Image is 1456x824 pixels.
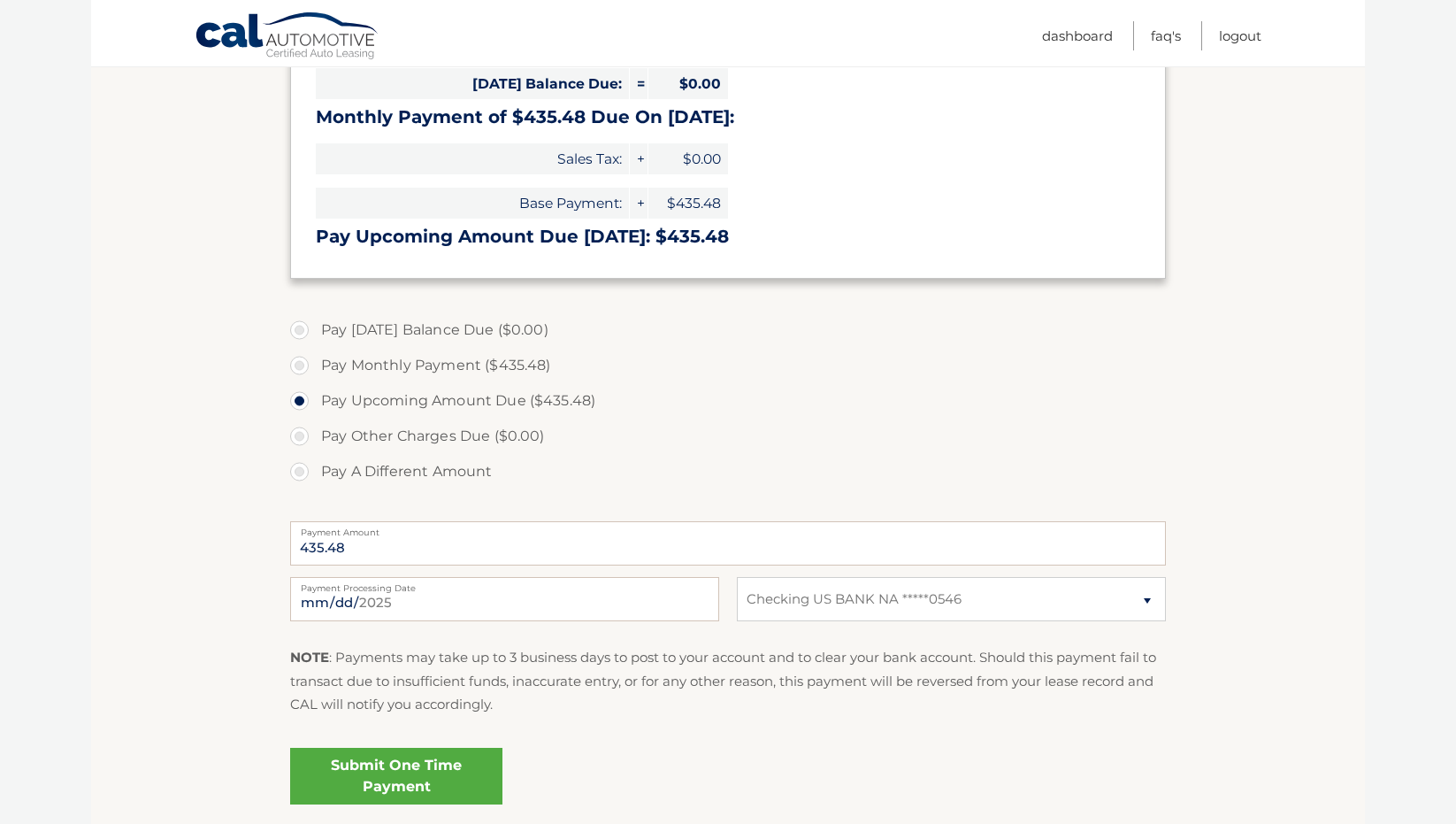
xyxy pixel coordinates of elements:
input: Payment Date [290,577,719,621]
a: Dashboard [1042,21,1113,50]
a: Logout [1219,21,1261,50]
label: Payment Amount [290,521,1166,535]
span: $0.00 [648,143,728,174]
input: Payment Amount [290,521,1166,566]
a: Cal Automotive [195,12,380,63]
span: $0.00 [648,68,728,99]
label: Pay Monthly Payment ($435.48) [290,348,1166,383]
span: Sales Tax: [316,143,629,174]
label: Pay Upcoming Amount Due ($435.48) [290,383,1166,419]
span: [DATE] Balance Due: [316,68,629,99]
span: = [630,68,648,99]
label: Payment Processing Date [290,577,719,591]
p: : Payments may take up to 3 business days to post to your account and to clear your bank account.... [290,646,1166,716]
span: + [630,188,648,219]
a: Submit One Time Payment [290,748,502,805]
label: Pay Other Charges Due ($0.00) [290,419,1166,454]
span: $435.48 [648,188,728,219]
label: Pay A Different Amount [290,454,1166,489]
strong: NOTE [290,649,329,666]
span: + [630,143,648,174]
a: FAQ's [1151,21,1181,50]
span: Base Payment: [316,188,629,219]
h3: Monthly Payment of $435.48 Due On [DATE]: [316,106,1140,128]
h3: Pay Upcoming Amount Due [DATE]: $435.48 [316,226,1140,248]
label: Pay [DATE] Balance Due ($0.00) [290,312,1166,348]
